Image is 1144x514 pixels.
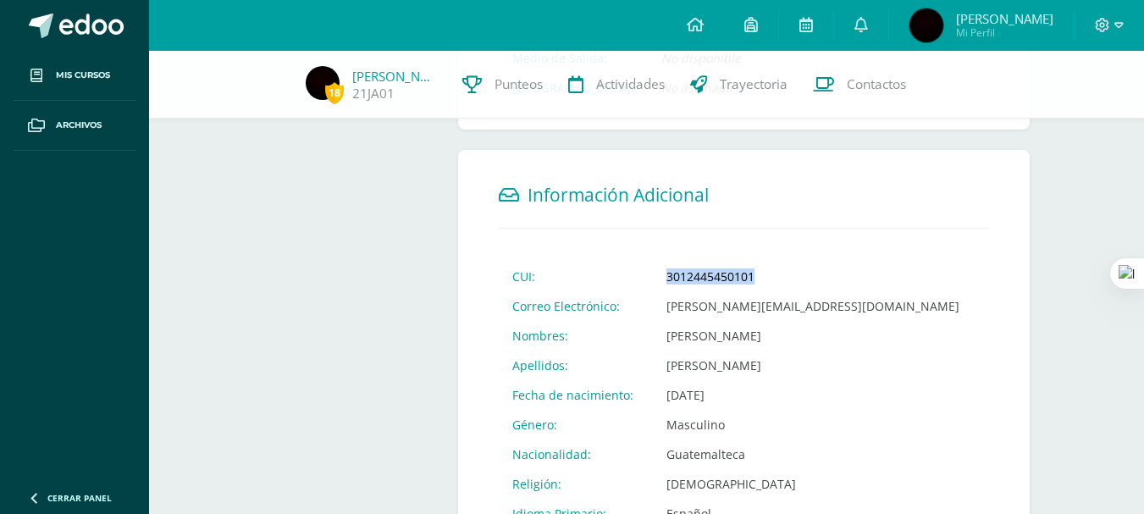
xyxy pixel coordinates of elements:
td: [PERSON_NAME] [653,321,973,351]
span: Cerrar panel [47,492,112,504]
a: 21JA01 [352,85,395,102]
td: [PERSON_NAME] [653,351,973,380]
td: Religión: [499,469,653,499]
td: [DEMOGRAPHIC_DATA] [653,469,973,499]
td: Guatemalteca [653,439,973,469]
a: [PERSON_NAME] [352,68,437,85]
a: Punteos [450,51,555,119]
span: Punteos [495,75,543,93]
span: Trayectoria [720,75,788,93]
td: [PERSON_NAME][EMAIL_ADDRESS][DOMAIN_NAME] [653,291,973,321]
td: Correo Electrónico: [499,291,653,321]
span: Contactos [847,75,906,93]
span: 18 [325,82,344,103]
td: 3012445450101 [653,262,973,291]
a: Mis cursos [14,51,135,101]
span: Mis cursos [56,69,110,82]
img: c7d2627d3ad3d2fec8e0442c0e4c6278.png [306,66,340,100]
td: Nacionalidad: [499,439,653,469]
td: Nombres: [499,321,653,351]
td: Género: [499,410,653,439]
td: [DATE] [653,380,973,410]
a: Contactos [800,51,919,119]
span: Actividades [596,75,665,93]
td: Apellidos: [499,351,653,380]
img: c7d2627d3ad3d2fec8e0442c0e4c6278.png [909,8,943,42]
a: Actividades [555,51,677,119]
td: Fecha de nacimiento: [499,380,653,410]
span: [PERSON_NAME] [956,10,1053,27]
span: Mi Perfil [956,25,1053,40]
span: Archivos [56,119,102,132]
span: Información Adicional [528,183,709,207]
td: CUI: [499,262,653,291]
a: Archivos [14,101,135,151]
a: Trayectoria [677,51,800,119]
td: Masculino [653,410,973,439]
